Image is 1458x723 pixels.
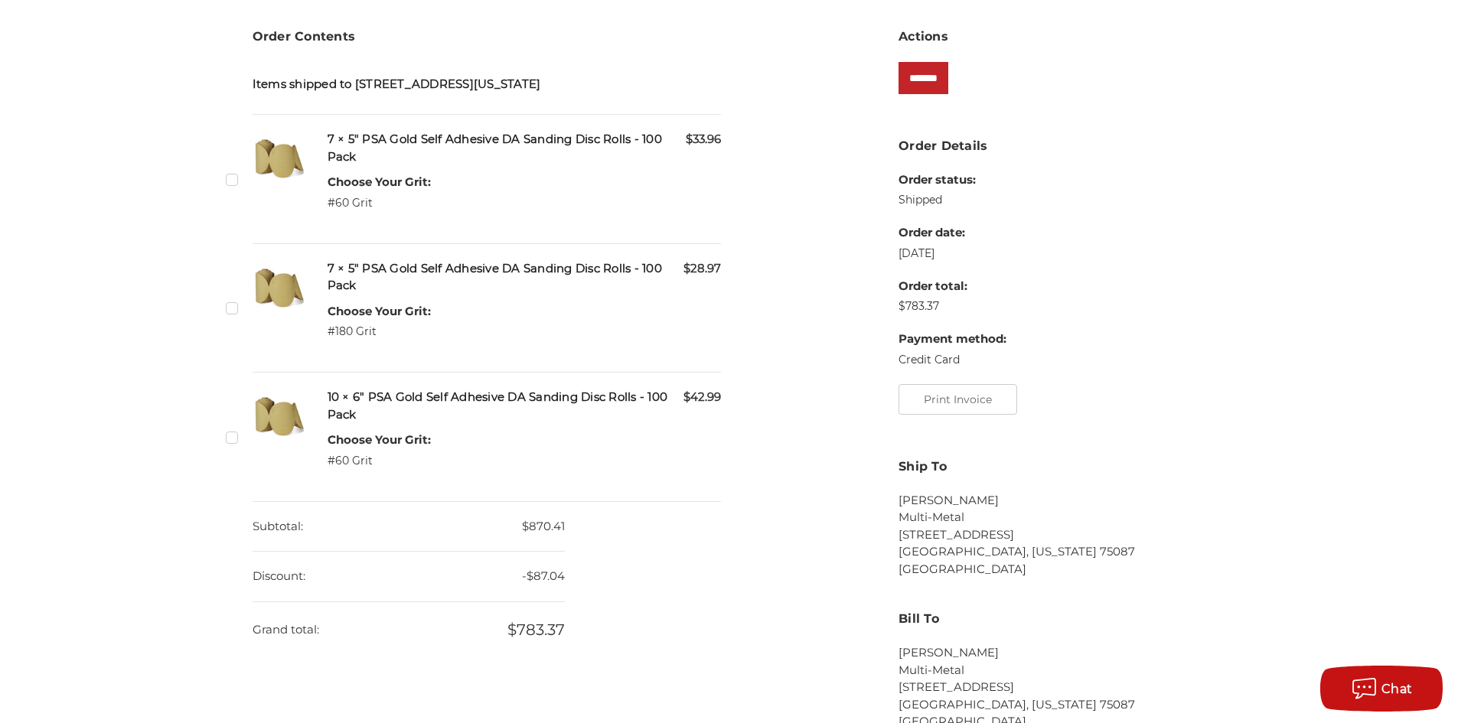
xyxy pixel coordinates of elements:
[253,131,306,184] img: 5" Sticky Backed Sanding Discs on a roll
[899,352,1006,368] dd: Credit Card
[1320,666,1443,712] button: Chat
[899,298,1006,314] dd: $783.37
[899,662,1205,679] li: Multi-Metal
[899,526,1205,544] li: [STREET_ADDRESS]
[899,278,1006,295] dt: Order total:
[899,137,1205,155] h3: Order Details
[253,552,565,602] dd: -$87.04
[899,224,1006,242] dt: Order date:
[899,384,1017,415] button: Print Invoice
[899,610,1205,628] h3: Bill To
[899,171,1006,189] dt: Order status:
[899,192,1006,208] dd: Shipped
[253,260,306,314] img: 5" Sticky Backed Sanding Discs on a roll
[899,331,1006,348] dt: Payment method:
[899,644,1205,662] li: [PERSON_NAME]
[899,696,1205,714] li: [GEOGRAPHIC_DATA], [US_STATE] 75087
[683,389,721,406] span: $42.99
[899,509,1205,526] li: Multi-Metal
[899,458,1205,476] h3: Ship To
[1381,682,1413,696] span: Chat
[683,260,721,278] span: $28.97
[253,389,306,442] img: 6" DA Sanding Discs on a Roll
[899,28,1205,46] h3: Actions
[328,174,431,191] dt: Choose Your Grit:
[328,453,431,469] dd: #60 Grit
[328,432,431,449] dt: Choose Your Grit:
[253,502,303,552] dt: Subtotal:
[253,76,722,93] h5: Items shipped to [STREET_ADDRESS][US_STATE]
[253,502,565,552] dd: $870.41
[899,492,1205,510] li: [PERSON_NAME]
[328,389,722,423] h5: 10 × 6" PSA Gold Self Adhesive DA Sanding Disc Rolls - 100 Pack
[899,679,1205,696] li: [STREET_ADDRESS]
[899,246,1006,262] dd: [DATE]
[899,543,1205,561] li: [GEOGRAPHIC_DATA], [US_STATE] 75087
[328,131,722,165] h5: 7 × 5" PSA Gold Self Adhesive DA Sanding Disc Rolls - 100 Pack
[328,303,431,321] dt: Choose Your Grit:
[253,605,319,655] dt: Grand total:
[253,28,722,46] h3: Order Contents
[328,195,431,211] dd: #60 Grit
[899,561,1205,578] li: [GEOGRAPHIC_DATA]
[686,131,721,148] span: $33.96
[253,602,565,657] dd: $783.37
[253,552,305,601] dt: Discount:
[328,260,722,295] h5: 7 × 5" PSA Gold Self Adhesive DA Sanding Disc Rolls - 100 Pack
[328,324,431,340] dd: #180 Grit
